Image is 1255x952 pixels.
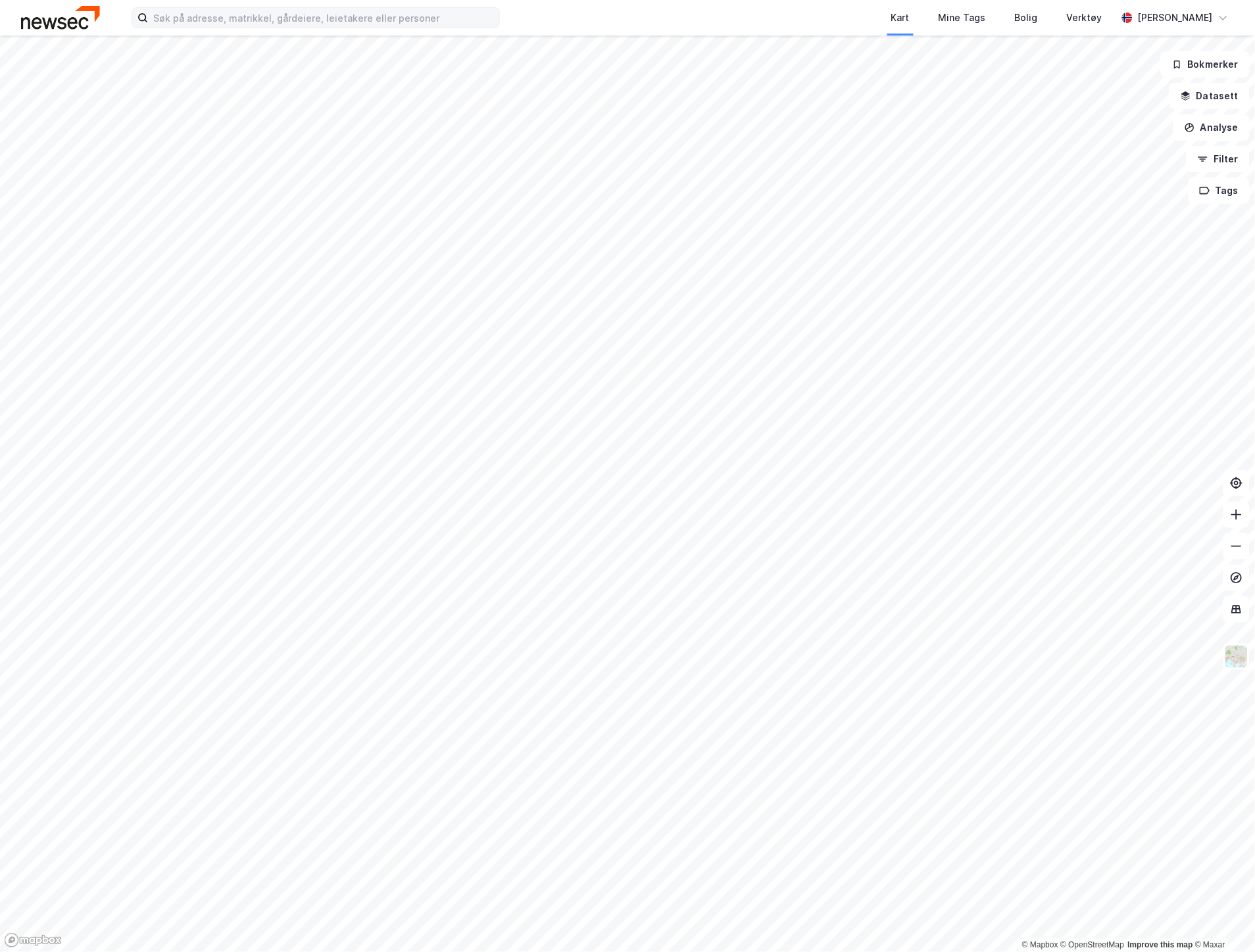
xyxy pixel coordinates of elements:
div: Mine Tags [939,10,986,26]
img: Z [1224,644,1249,669]
a: Improve this map [1128,941,1193,950]
button: Bokmerker [1161,51,1250,78]
div: Kart [891,10,910,26]
button: Analyse [1173,114,1250,141]
a: Mapbox homepage [4,933,62,948]
input: Søk på adresse, matrikkel, gårdeiere, leietakere eller personer [148,8,499,28]
button: Filter [1187,146,1250,172]
div: Kontrollprogram for chat [1189,889,1255,952]
div: [PERSON_NAME] [1138,10,1213,26]
img: newsec-logo.f6e21ccffca1b3a03d2d.png [21,6,100,29]
button: Datasett [1169,83,1250,109]
div: Bolig [1015,10,1038,26]
button: Tags [1189,178,1250,204]
iframe: Chat Widget [1189,889,1255,952]
div: Verktøy [1067,10,1102,26]
a: OpenStreetMap [1061,941,1125,950]
a: Mapbox [1022,941,1058,950]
